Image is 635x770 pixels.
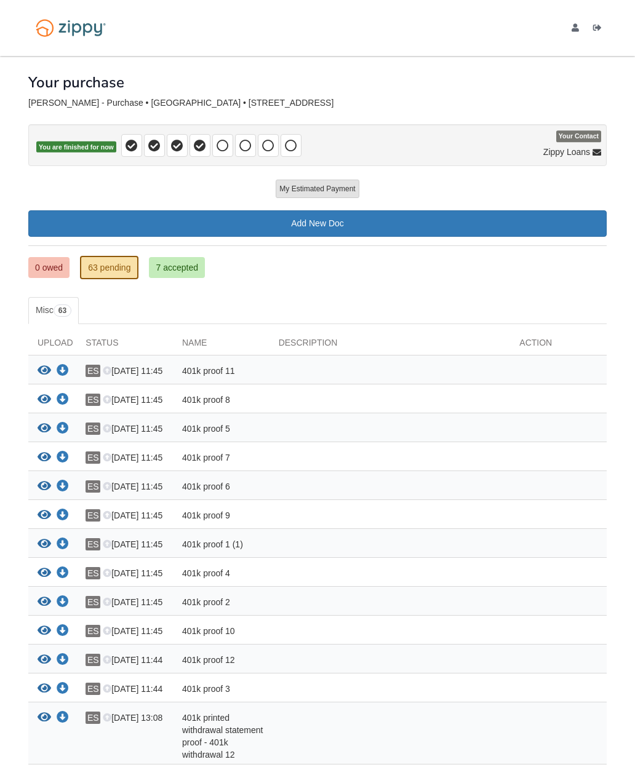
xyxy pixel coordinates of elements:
a: Download 401k proof 12 [57,656,69,665]
a: 0 owed [28,257,70,278]
button: View 401k proof 11 [38,365,51,378]
button: View 401k proof 6 [38,480,51,493]
span: ES [86,625,100,637]
span: [DATE] 11:44 [103,655,162,665]
span: [DATE] 11:45 [103,568,162,578]
span: [DATE] 11:45 [103,482,162,491]
a: Download 401k proof 2 [57,598,69,608]
span: ES [86,480,100,493]
span: ES [86,654,100,666]
button: View 401k proof 1 (1) [38,538,51,551]
span: 401k proof 1 (1) [182,539,243,549]
span: [DATE] 11:45 [103,424,162,434]
button: View 401k proof 12 [38,654,51,667]
div: Action [510,336,607,355]
span: ES [86,683,100,695]
a: Download 401k proof 1 (1) [57,540,69,550]
a: Download 401k proof 6 [57,482,69,492]
button: View 401k printed withdrawal statement proof - 401k withdrawal 12 [38,712,51,724]
span: ES [86,596,100,608]
div: Status [76,336,173,355]
span: 401k proof 2 [182,597,230,607]
span: ES [86,567,100,579]
span: 401k proof 11 [182,366,235,376]
a: 7 accepted [149,257,205,278]
a: Download 401k printed withdrawal statement proof - 401k withdrawal 12 [57,713,69,723]
a: Add New Doc [28,210,607,237]
button: View 401k proof 2 [38,596,51,609]
button: View 401k proof 5 [38,423,51,435]
div: [PERSON_NAME] - Purchase • [GEOGRAPHIC_DATA] • [STREET_ADDRESS] [28,98,607,108]
span: 401k proof 9 [182,510,230,520]
button: My Estimated Payment [276,180,359,198]
a: 63 pending [80,256,138,279]
div: Description [270,336,511,355]
a: Download 401k proof 5 [57,424,69,434]
span: [DATE] 13:08 [103,713,162,723]
a: Download 401k proof 7 [57,453,69,463]
span: ES [86,509,100,522]
a: Download 401k proof 8 [57,395,69,405]
a: Download 401k proof 11 [57,367,69,376]
span: 401k proof 5 [182,424,230,434]
span: 401k proof 12 [182,655,235,665]
a: Download 401k proof 3 [57,685,69,694]
span: 401k printed withdrawal statement proof - 401k withdrawal 12 [182,713,263,760]
span: [DATE] 11:45 [103,626,162,636]
button: View 401k proof 8 [38,394,51,407]
span: [DATE] 11:45 [103,395,162,405]
img: Logo [28,14,113,42]
span: [DATE] 11:45 [103,453,162,462]
span: 401k proof 3 [182,684,230,694]
span: Zippy Loans [543,146,590,158]
a: Download 401k proof 10 [57,627,69,637]
span: [DATE] 11:45 [103,597,162,607]
span: ES [86,423,100,435]
button: View 401k proof 10 [38,625,51,638]
span: ES [86,451,100,464]
button: View 401k proof 9 [38,509,51,522]
a: Download 401k proof 9 [57,511,69,521]
a: Log out [593,23,607,36]
span: 401k proof 8 [182,395,230,405]
a: edit profile [572,23,584,36]
span: ES [86,538,100,550]
button: View 401k proof 3 [38,683,51,696]
span: ES [86,365,100,377]
span: [DATE] 11:45 [103,366,162,376]
span: [DATE] 11:44 [103,684,162,694]
a: Download 401k proof 4 [57,569,69,579]
a: Misc [28,297,79,324]
span: ES [86,712,100,724]
div: Upload [28,336,76,355]
span: 401k proof 7 [182,453,230,462]
span: 63 [54,304,71,317]
span: ES [86,394,100,406]
span: Your Contact [556,131,601,143]
button: View 401k proof 4 [38,567,51,580]
span: [DATE] 11:45 [103,539,162,549]
span: 401k proof 10 [182,626,235,636]
button: View 401k proof 7 [38,451,51,464]
h1: Your purchase [28,74,124,90]
div: Name [173,336,270,355]
span: 401k proof 6 [182,482,230,491]
span: You are finished for now [36,141,116,153]
span: [DATE] 11:45 [103,510,162,520]
span: 401k proof 4 [182,568,230,578]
